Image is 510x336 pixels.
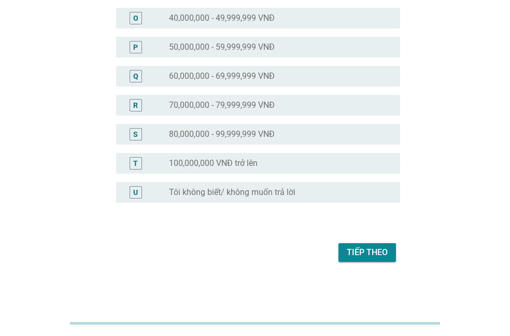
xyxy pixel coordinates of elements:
[133,100,138,110] div: R
[338,243,396,262] button: Tiếp theo
[169,187,295,198] label: Tôi không biết/ không muốn trả lời
[133,158,138,169] div: T
[169,71,275,81] label: 60,000,000 - 69,999,999 VNĐ
[169,13,275,23] label: 40,000,000 - 49,999,999 VNĐ
[169,42,275,52] label: 50,000,000 - 59,999,999 VNĐ
[169,129,275,139] label: 80,000,000 - 99,999,999 VNĐ
[133,12,138,23] div: O
[133,71,138,81] div: Q
[133,41,138,52] div: P
[133,187,138,198] div: U
[169,100,275,110] label: 70,000,000 - 79,999,999 VNĐ
[169,158,258,169] label: 100,000,000 VNĐ trở lên
[347,246,388,259] div: Tiếp theo
[133,129,138,139] div: S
